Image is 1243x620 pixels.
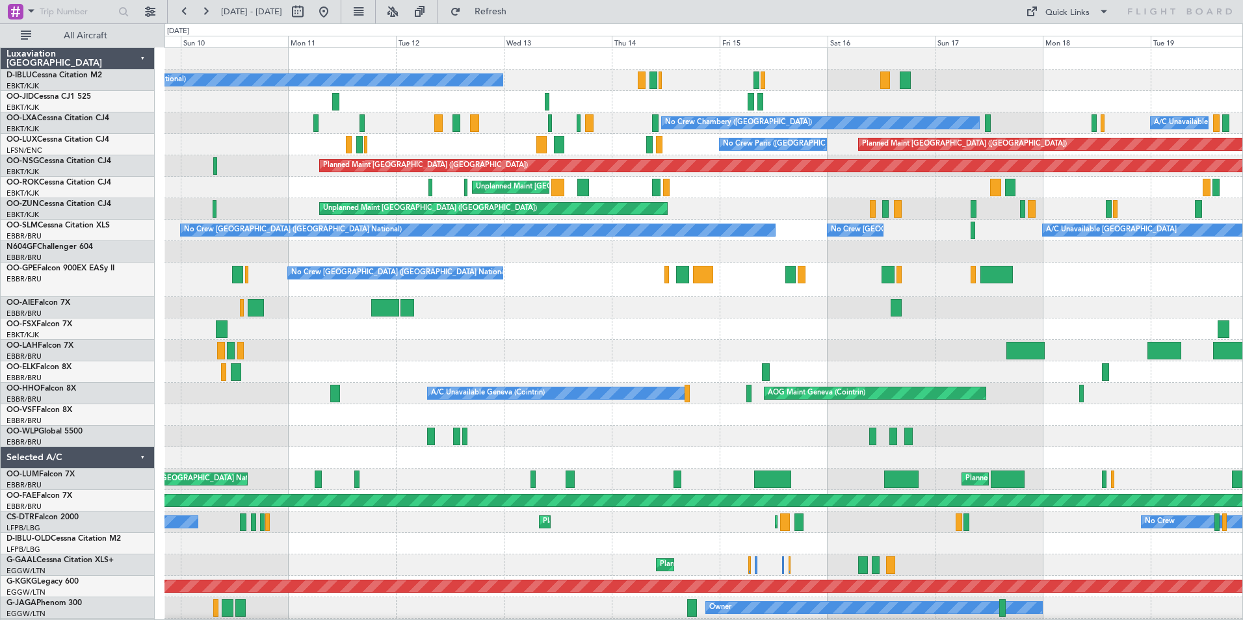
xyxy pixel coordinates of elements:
div: Unplanned Maint [GEOGRAPHIC_DATA] ([GEOGRAPHIC_DATA]) [323,199,537,218]
div: Quick Links [1045,6,1090,19]
a: OO-LUMFalcon 7X [7,471,75,478]
button: Quick Links [1019,1,1116,22]
div: No Crew [GEOGRAPHIC_DATA] ([GEOGRAPHIC_DATA] National) [831,220,1049,240]
span: OO-WLP [7,428,38,435]
a: EBKT/KJK [7,103,39,112]
span: OO-ZUN [7,200,39,208]
a: OO-LUXCessna Citation CJ4 [7,136,109,144]
span: OO-VSF [7,406,36,414]
a: OO-LAHFalcon 7X [7,342,73,350]
div: Mon 18 [1043,36,1151,47]
div: Planned Maint [660,555,707,575]
span: OO-LXA [7,114,37,122]
div: Planned Maint [GEOGRAPHIC_DATA] ([GEOGRAPHIC_DATA] National) [965,469,1201,489]
span: D-IBLU [7,71,32,79]
span: G-JAGA [7,599,36,607]
a: G-KGKGLegacy 600 [7,578,79,586]
a: OO-VSFFalcon 8X [7,406,72,414]
a: OO-ELKFalcon 8X [7,363,72,371]
a: EBKT/KJK [7,330,39,340]
a: OO-HHOFalcon 8X [7,385,76,393]
a: EBKT/KJK [7,124,39,134]
span: [DATE] - [DATE] [221,6,282,18]
div: Planned Maint [GEOGRAPHIC_DATA] ([GEOGRAPHIC_DATA]) [323,156,528,175]
button: All Aircraft [14,25,141,46]
a: EGGW/LTN [7,609,46,619]
a: EBKT/KJK [7,167,39,177]
a: OO-ROKCessna Citation CJ4 [7,179,111,187]
a: EBBR/BRU [7,394,42,404]
a: EBBR/BRU [7,480,42,490]
span: G-KGKG [7,578,37,586]
span: G-GAAL [7,556,36,564]
span: OO-ROK [7,179,39,187]
a: G-GAALCessna Citation XLS+ [7,556,114,564]
a: OO-AIEFalcon 7X [7,299,70,307]
div: Planned Maint Sofia [543,512,609,532]
a: OO-JIDCessna CJ1 525 [7,93,91,101]
div: Unplanned Maint [GEOGRAPHIC_DATA]-[GEOGRAPHIC_DATA] [476,177,686,197]
a: OO-NSGCessna Citation CJ4 [7,157,111,165]
div: A/C Unavailable [GEOGRAPHIC_DATA] [1046,220,1177,240]
div: Sun 10 [181,36,289,47]
a: N604GFChallenger 604 [7,243,93,251]
a: EBBR/BRU [7,437,42,447]
span: OO-SLM [7,222,38,229]
a: CS-DTRFalcon 2000 [7,513,79,521]
a: OO-GPEFalcon 900EX EASy II [7,265,114,272]
a: LFPB/LBG [7,545,40,554]
a: EGGW/LTN [7,588,46,597]
a: OO-ZUNCessna Citation CJ4 [7,200,111,208]
div: No Crew [GEOGRAPHIC_DATA] ([GEOGRAPHIC_DATA] National) [184,220,402,240]
div: No Crew [GEOGRAPHIC_DATA] ([GEOGRAPHIC_DATA] National) [291,263,509,283]
span: OO-GPE [7,265,37,272]
a: D-IBLU-OLDCessna Citation M2 [7,535,121,543]
div: No Crew Chambery ([GEOGRAPHIC_DATA]) [665,113,812,133]
a: OO-FSXFalcon 7X [7,320,72,328]
div: [DATE] [167,26,189,37]
a: EBBR/BRU [7,253,42,263]
span: OO-FSX [7,320,36,328]
div: Sun 17 [935,36,1043,47]
span: OO-LUX [7,136,37,144]
span: OO-HHO [7,385,40,393]
a: EBBR/BRU [7,502,42,511]
a: LFPB/LBG [7,523,40,533]
a: EBBR/BRU [7,416,42,426]
span: CS-DTR [7,513,34,521]
a: EBKT/KJK [7,210,39,220]
div: Thu 14 [612,36,720,47]
span: OO-FAE [7,492,36,500]
div: No Crew [1145,512,1175,532]
span: OO-LUM [7,471,39,478]
a: D-IBLUCessna Citation M2 [7,71,102,79]
span: OO-JID [7,93,34,101]
span: OO-NSG [7,157,39,165]
span: D-IBLU-OLD [7,535,51,543]
a: EBBR/BRU [7,352,42,361]
a: EBKT/KJK [7,188,39,198]
div: AOG Maint Geneva (Cointrin) [768,383,865,403]
div: Mon 11 [288,36,396,47]
button: Refresh [444,1,522,22]
a: G-JAGAPhenom 300 [7,599,82,607]
span: OO-ELK [7,363,36,371]
a: EBKT/KJK [7,81,39,91]
input: Trip Number [40,2,114,21]
div: Tue 12 [396,36,504,47]
span: OO-AIE [7,299,34,307]
a: LFSN/ENC [7,146,42,155]
span: OO-LAH [7,342,38,350]
a: EBBR/BRU [7,373,42,383]
a: OO-WLPGlobal 5500 [7,428,83,435]
span: N604GF [7,243,37,251]
div: No Crew Paris ([GEOGRAPHIC_DATA]) [723,135,852,154]
div: Owner [709,598,731,617]
a: EBBR/BRU [7,274,42,284]
div: Fri 15 [720,36,828,47]
span: All Aircraft [34,31,137,40]
a: OO-FAEFalcon 7X [7,492,72,500]
span: Refresh [464,7,518,16]
a: OO-SLMCessna Citation XLS [7,222,110,229]
a: OO-LXACessna Citation CJ4 [7,114,109,122]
